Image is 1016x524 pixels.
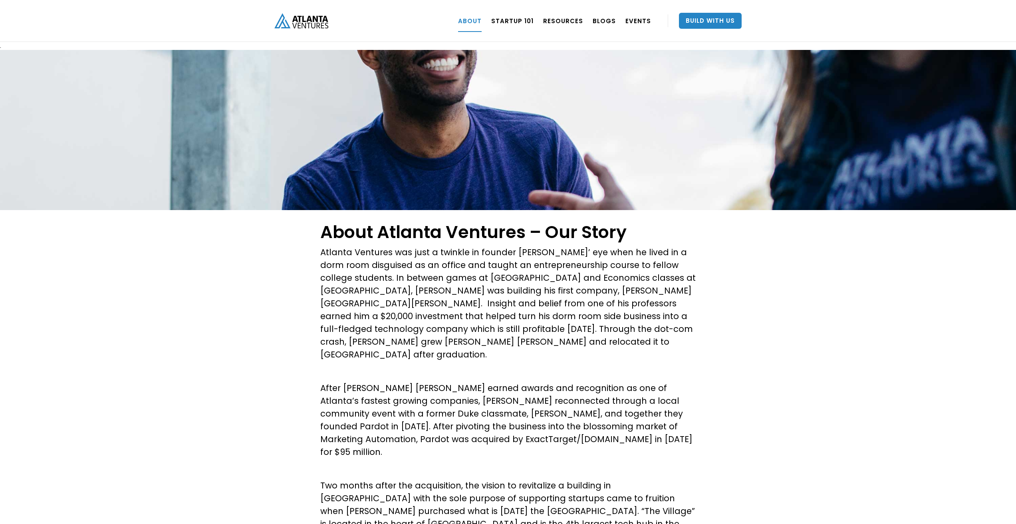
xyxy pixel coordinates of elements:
a: Startup 101 [491,10,534,32]
a: RESOURCES [543,10,583,32]
h1: About Atlanta Ventures – Our Story [320,222,696,242]
a: Build With Us [679,13,742,29]
a: EVENTS [625,10,651,32]
p: Atlanta Ventures was just a twinkle in founder [PERSON_NAME]’ eye when he lived in a dorm room di... [320,246,696,361]
a: ABOUT [458,10,482,32]
p: After [PERSON_NAME] [PERSON_NAME] earned awards and recognition as one of Atlanta’s fastest growi... [320,382,696,458]
a: BLOGS [593,10,616,32]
